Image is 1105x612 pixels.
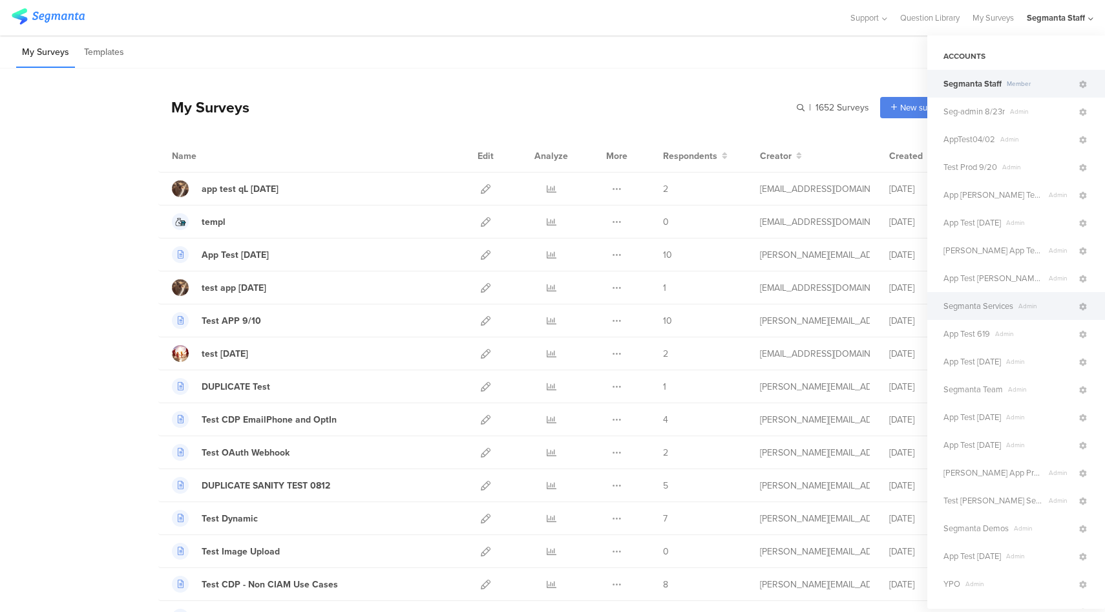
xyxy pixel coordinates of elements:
[889,149,933,163] button: Created
[158,96,249,118] div: My Surveys
[172,180,279,197] a: app test qL [DATE]
[990,329,1077,339] span: Admin
[1001,218,1077,227] span: Admin
[900,101,942,114] span: New survey
[663,479,668,492] span: 5
[663,446,668,459] span: 2
[202,182,279,196] div: app test qL wed 10 sep
[1001,551,1077,561] span: Admin
[960,579,1077,589] span: Admin
[172,345,248,362] a: test [DATE]
[663,149,717,163] span: Respondents
[1044,246,1077,255] span: Admin
[997,162,1077,172] span: Admin
[1001,412,1077,422] span: Admin
[663,248,672,262] span: 10
[760,413,870,427] div: riel@segmanta.com
[943,216,1001,229] span: App Test 2/8/24
[943,383,1003,396] span: Segmanta Team
[760,149,802,163] button: Creator
[1044,468,1077,478] span: Admin
[172,279,266,296] a: test app [DATE]
[663,314,672,328] span: 10
[202,578,338,591] div: Test CDP - Non CIAM Use Cases
[202,380,270,394] div: DUPLICATE Test
[927,45,1105,67] div: ACCOUNTS
[472,140,500,172] div: Edit
[663,281,666,295] span: 1
[202,545,280,558] div: Test Image Upload
[172,378,270,395] a: DUPLICATE Test
[760,446,870,459] div: riel@segmanta.com
[943,439,1001,451] span: App Test 2.28.24
[760,314,870,328] div: raymund@segmanta.com
[889,347,967,361] div: [DATE]
[889,545,967,558] div: [DATE]
[172,411,337,428] a: Test CDP EmailPhone and OptIn
[943,578,960,590] span: YPO
[1027,12,1085,24] div: Segmanta Staff
[943,411,1001,423] span: App Test 7/9/24
[172,246,269,263] a: App Test [DATE]
[1044,273,1077,283] span: Admin
[202,281,266,295] div: test app 10 sep 25
[943,161,997,173] span: Test Prod 9/20
[202,314,261,328] div: Test APP 9/10
[943,300,1013,312] span: Segmanta Services
[816,101,869,114] span: 1652 Surveys
[760,215,870,229] div: eliran@segmanta.com
[202,512,258,525] div: Test Dynamic
[202,479,330,492] div: DUPLICATE SANITY TEST 0812
[202,446,289,459] div: Test OAuth Webhook
[663,182,668,196] span: 2
[663,215,669,229] span: 0
[889,479,967,492] div: [DATE]
[172,312,261,329] a: Test APP 9/10
[1009,523,1077,533] span: Admin
[943,467,1044,479] span: Riel App Prod Test 11/14
[943,272,1044,284] span: App Test Riel 10.07.24
[807,101,813,114] span: |
[850,12,879,24] span: Support
[943,244,1044,257] span: Riel App Test - 1/10/24
[889,512,967,525] div: [DATE]
[760,545,870,558] div: raymund@segmanta.com
[760,149,792,163] span: Creator
[760,347,870,361] div: channelle@segmanta.com
[172,213,226,230] a: templ
[1001,440,1077,450] span: Admin
[760,512,870,525] div: raymund@segmanta.com
[663,347,668,361] span: 2
[663,413,668,427] span: 4
[172,576,338,593] a: Test CDP - Non CIAM Use Cases
[760,380,870,394] div: riel@segmanta.com
[760,578,870,591] div: raymund@segmanta.com
[889,182,967,196] div: [DATE]
[202,413,337,427] div: Test CDP EmailPhone and OptIn
[16,37,75,68] li: My Surveys
[663,578,668,591] span: 8
[943,189,1044,201] span: App Riel Test 6.18.24
[1001,357,1077,366] span: Admin
[889,215,967,229] div: [DATE]
[943,522,1009,534] span: Segmanta Demos
[172,149,249,163] div: Name
[943,355,1001,368] span: App Test 3.24.25
[1005,107,1077,116] span: Admin
[889,446,967,459] div: [DATE]
[172,543,280,560] a: Test Image Upload
[943,494,1044,507] span: Test Riel Seg-Admin
[889,149,923,163] span: Created
[943,133,995,145] span: AppTest04/02
[889,380,967,394] div: [DATE]
[889,281,967,295] div: [DATE]
[995,134,1077,144] span: Admin
[889,413,967,427] div: [DATE]
[1044,496,1077,505] span: Admin
[889,314,967,328] div: [DATE]
[1003,385,1077,394] span: Admin
[202,215,226,229] div: templ
[760,182,870,196] div: eliran@segmanta.com
[172,444,289,461] a: Test OAuth Webhook
[172,477,330,494] a: DUPLICATE SANITY TEST 0812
